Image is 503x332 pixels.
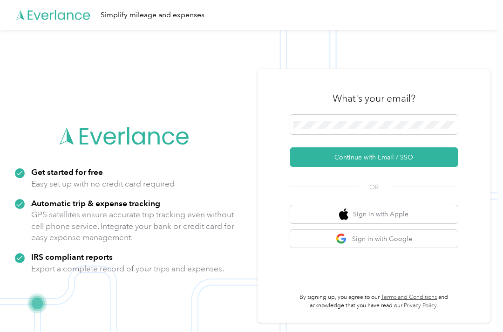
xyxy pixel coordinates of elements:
h3: What's your email? [333,92,415,105]
strong: IRS compliant reports [31,252,113,262]
strong: Automatic trip & expense tracking [31,198,160,208]
p: GPS satellites ensure accurate trip tracking even without cell phone service. Integrate your bank... [31,209,235,243]
p: Export a complete record of your trips and expenses. [31,263,224,275]
img: google logo [336,233,347,245]
button: Continue with Email / SSO [290,147,458,167]
div: Simplify mileage and expenses [101,9,204,21]
p: Easy set up with no credit card required [31,178,175,190]
a: Privacy Policy [404,302,437,309]
button: google logoSign in with Google [290,230,458,248]
p: By signing up, you agree to our and acknowledge that you have read our . [290,293,458,310]
a: Terms and Conditions [381,294,437,301]
strong: Get started for free [31,167,103,177]
span: OR [358,182,390,192]
img: apple logo [339,208,348,220]
button: apple logoSign in with Apple [290,205,458,223]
